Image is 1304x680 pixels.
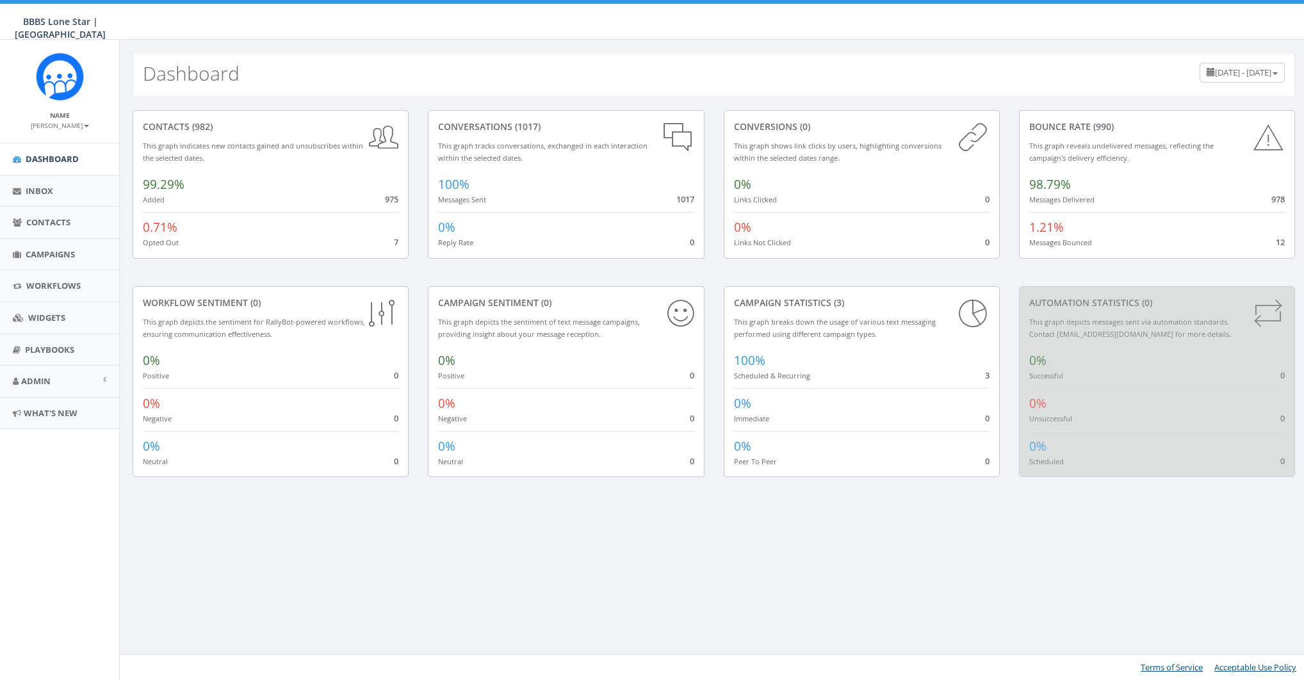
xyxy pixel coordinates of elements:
div: conversations [438,120,694,133]
small: Messages Delivered [1029,195,1095,204]
small: Immediate [734,414,769,423]
div: conversions [734,120,990,133]
small: This graph tracks conversations, exchanged in each interaction within the selected dates. [438,141,648,163]
span: (0) [797,120,810,133]
span: 0% [143,395,160,412]
span: 0% [438,395,455,412]
span: 975 [385,193,398,205]
small: Successful [1029,371,1063,380]
span: 0 [394,412,398,424]
div: Bounce Rate [1029,120,1285,133]
small: Neutral [143,457,168,466]
div: contacts [143,120,398,133]
span: 0% [438,352,455,369]
a: Terms of Service [1141,661,1203,673]
span: [DATE] - [DATE] [1215,67,1271,78]
small: Negative [438,414,467,423]
span: 0 [690,412,694,424]
small: This graph reveals undelivered messages, reflecting the campaign's delivery efficiency. [1029,141,1214,163]
small: Reply Rate [438,238,473,247]
span: (990) [1091,120,1114,133]
span: 0 [394,455,398,467]
span: 0% [1029,438,1047,455]
span: 0 [1280,412,1285,424]
span: 0 [985,236,990,248]
small: This graph breaks down the usage of various text messaging performed using different campaign types. [734,317,936,339]
span: 1.21% [1029,219,1064,236]
span: 0 [985,412,990,424]
small: Scheduled [1029,457,1064,466]
small: Neutral [438,457,463,466]
small: [PERSON_NAME] [31,121,89,130]
span: (0) [1139,296,1152,309]
span: 0 [1280,369,1285,381]
img: Rally_Corp_Icon_1.png [36,53,84,101]
span: 12 [1276,236,1285,248]
small: Links Clicked [734,195,777,204]
span: 0% [734,219,751,236]
span: (0) [248,296,261,309]
span: 99.29% [143,176,184,193]
small: This graph depicts messages sent via automation standards. Contact [EMAIL_ADDRESS][DOMAIN_NAME] f... [1029,317,1231,339]
span: 0 [394,369,398,381]
span: What's New [24,407,77,419]
span: Playbooks [25,344,74,355]
span: Admin [21,375,51,387]
small: This graph depicts the sentiment for RallyBot-powered workflows, ensuring communication effective... [143,317,365,339]
span: (3) [831,296,844,309]
a: [PERSON_NAME] [31,119,89,131]
span: 0% [1029,352,1047,369]
small: Peer To Peer [734,457,777,466]
small: Scheduled & Recurring [734,371,810,380]
span: 978 [1271,193,1285,205]
span: 7 [394,236,398,248]
span: 0% [734,438,751,455]
div: Automation Statistics [1029,296,1285,309]
div: Campaign Statistics [734,296,990,309]
span: 100% [438,176,469,193]
span: 98.79% [1029,176,1071,193]
span: 0% [1029,395,1047,412]
span: 0% [143,352,160,369]
small: This graph shows link clicks by users, highlighting conversions within the selected dates range. [734,141,941,163]
span: 0 [1280,455,1285,467]
span: Inbox [26,185,53,197]
small: Name [50,111,70,120]
span: 0% [734,395,751,412]
span: 1017 [676,193,694,205]
small: Added [143,195,165,204]
span: 0% [143,438,160,455]
div: Workflow Sentiment [143,296,398,309]
h2: Dashboard [143,63,240,84]
span: Workflows [26,280,81,291]
span: 0.71% [143,219,177,236]
a: Acceptable Use Policy [1214,661,1296,673]
span: (1017) [512,120,541,133]
span: Contacts [26,216,70,228]
span: 0 [985,193,990,205]
small: Negative [143,414,172,423]
small: This graph depicts the sentiment of text message campaigns, providing insight about your message ... [438,317,640,339]
small: Messages Sent [438,195,486,204]
span: Campaigns [26,248,75,260]
small: Positive [438,371,464,380]
span: 0 [985,455,990,467]
small: This graph indicates new contacts gained and unsubscribes within the selected dates. [143,141,363,163]
small: Unsuccessful [1029,414,1072,423]
span: 3 [985,369,990,381]
span: 0 [690,455,694,467]
span: (982) [190,120,213,133]
span: 0% [438,219,455,236]
small: Positive [143,371,169,380]
div: Campaign Sentiment [438,296,694,309]
span: 0 [690,236,694,248]
small: Links Not Clicked [734,238,791,247]
span: 0 [690,369,694,381]
span: BBBS Lone Star | [GEOGRAPHIC_DATA] [15,15,106,40]
span: (0) [539,296,551,309]
span: 100% [734,352,765,369]
span: 0% [734,176,751,193]
small: Messages Bounced [1029,238,1092,247]
span: Widgets [28,312,65,323]
small: Opted Out [143,238,179,247]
